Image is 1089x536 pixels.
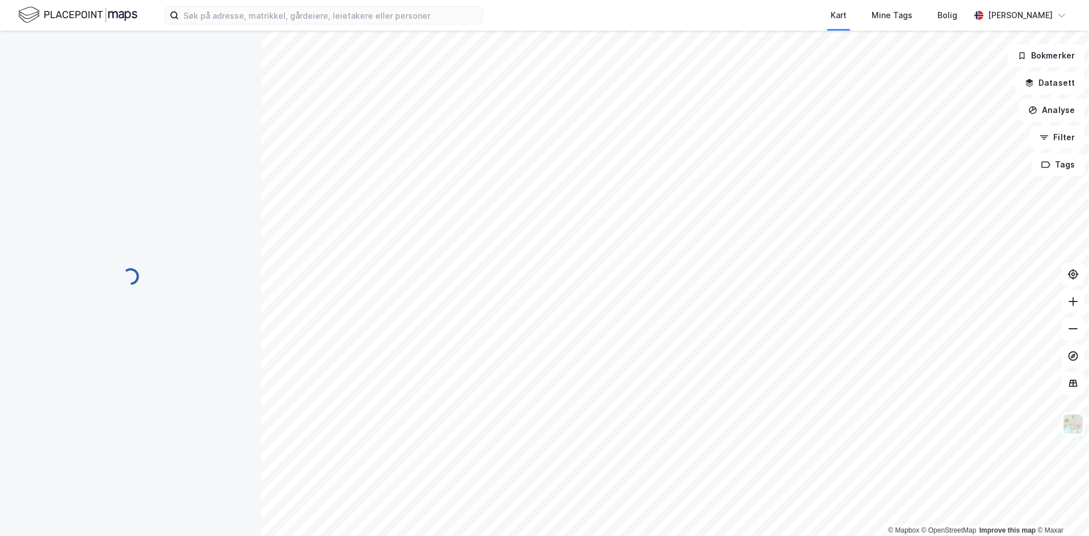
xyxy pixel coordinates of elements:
[979,526,1036,534] a: Improve this map
[1008,44,1084,67] button: Bokmerker
[922,526,977,534] a: OpenStreetMap
[1019,99,1084,122] button: Analyse
[1015,72,1084,94] button: Datasett
[18,5,137,25] img: logo.f888ab2527a4732fd821a326f86c7f29.svg
[179,7,482,24] input: Søk på adresse, matrikkel, gårdeiere, leietakere eller personer
[1032,153,1084,176] button: Tags
[122,267,140,286] img: spinner.a6d8c91a73a9ac5275cf975e30b51cfb.svg
[1062,413,1084,435] img: Z
[937,9,957,22] div: Bolig
[1032,481,1089,536] iframe: Chat Widget
[872,9,912,22] div: Mine Tags
[831,9,847,22] div: Kart
[888,526,919,534] a: Mapbox
[1030,126,1084,149] button: Filter
[988,9,1053,22] div: [PERSON_NAME]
